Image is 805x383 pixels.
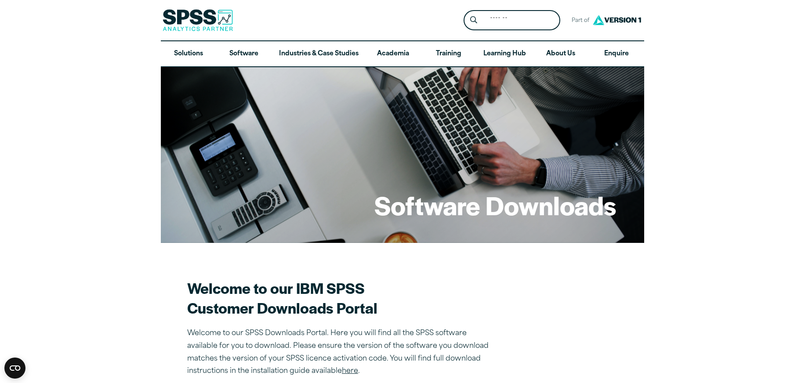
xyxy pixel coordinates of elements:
[342,368,358,375] a: here
[187,278,495,318] h2: Welcome to our IBM SPSS Customer Downloads Portal
[464,10,560,31] form: Site Header Search Form
[421,41,476,67] a: Training
[272,41,366,67] a: Industries & Case Studies
[533,41,588,67] a: About Us
[591,12,643,28] img: Version1 Logo
[163,9,233,31] img: SPSS Analytics Partner
[466,12,482,29] button: Search magnifying glass icon
[4,358,25,379] button: Open CMP widget
[374,188,616,222] h1: Software Downloads
[161,41,216,67] a: Solutions
[366,41,421,67] a: Academia
[589,41,644,67] a: Enquire
[567,14,591,27] span: Part of
[161,41,644,67] nav: Desktop version of site main menu
[216,41,272,67] a: Software
[187,327,495,378] p: Welcome to our SPSS Downloads Portal. Here you will find all the SPSS software available for you ...
[476,41,533,67] a: Learning Hub
[470,16,477,24] svg: Search magnifying glass icon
